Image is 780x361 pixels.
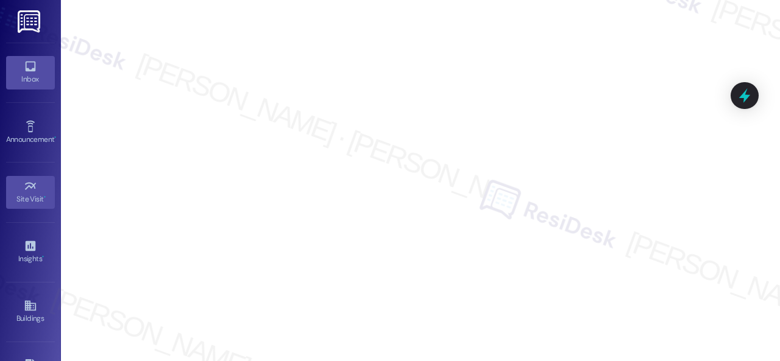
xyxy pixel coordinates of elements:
[42,253,44,261] span: •
[44,193,46,202] span: •
[6,56,55,89] a: Inbox
[54,133,56,142] span: •
[18,10,43,33] img: ResiDesk Logo
[6,176,55,209] a: Site Visit •
[6,236,55,268] a: Insights •
[6,295,55,328] a: Buildings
